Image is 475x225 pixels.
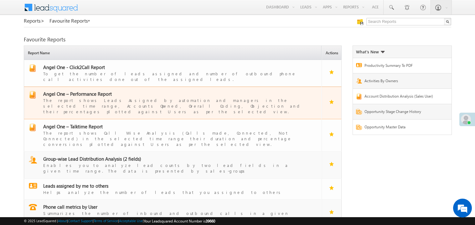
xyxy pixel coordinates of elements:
div: The report shows Leads Assigned by automation and managers in the selected time range, Accounts O... [43,97,310,115]
div: The report shows Call Wise Analysis (Calls made, Connected, Not Connected) in the selected time r... [43,130,310,147]
img: Report [356,63,362,67]
a: report Angel One – Performance ReportThe report shows Leads Assigned by automation and managers i... [27,91,319,115]
img: Report [356,94,362,99]
div: Summarizes the number of inbound and outbound calls in a given timeperiod by users [43,210,310,222]
a: Contact Support [68,219,93,223]
span: 39660 [206,219,215,223]
div: What's New [356,49,385,55]
a: report Phone call metrics by UserSummarizes the number of inbound and outbound calls in a given t... [27,204,319,222]
span: Your Leadsquared Account Number is [144,219,215,223]
input: Search Reports [366,18,451,25]
a: Opportunity Master Data [364,124,438,131]
a: Reports> [24,18,44,24]
span: Actions [323,47,341,60]
a: Productivity Summary To PDF [364,63,438,70]
span: Report Name [26,47,321,60]
span: Angel One – Talktime Report [43,123,103,130]
a: Activities By Owners [364,78,438,85]
a: report Angel One - Click2Call ReportTo get the number of leads assigned and number of outbound ph... [27,64,319,82]
img: report [29,64,36,72]
span: Angel One – Performance Report [43,91,112,97]
a: Terms of Service [94,219,118,223]
img: report [29,204,37,210]
div: Enables you to analyze lead counts by two lead fields in a given time range. The data is presente... [43,162,310,174]
a: Account Distribution Analysis (Sales User) [364,94,438,101]
img: report [29,124,36,131]
div: Helps analyze the number of leads that you assigned to others [43,189,310,195]
img: report [29,156,37,163]
a: About [58,219,67,223]
img: Report [356,78,362,83]
img: report [29,183,37,189]
span: Group-wise Lead Distribution Analysis (2 fields) [43,156,141,162]
img: Report [356,109,362,115]
a: Opportunity Stage Change History [364,109,438,116]
span: Phone call metrics by User [43,204,97,210]
span: Angel One - Click2Call Report [43,64,105,70]
span: Leads assigned by me to others [43,183,108,189]
img: Report [356,124,362,130]
div: To get the number of leads assigned and number of outbound phone call activities done out of the ... [43,70,310,82]
img: report [29,91,36,99]
img: What's new [380,51,385,53]
a: Acceptable Use [119,219,143,223]
a: report Leads assigned by me to othersHelps analyze the number of leads that you assigned to others [27,183,319,195]
a: Favourite Reports [49,18,90,24]
a: report Group-wise Lead Distribution Analysis (2 fields)Enables you to analyze lead counts by two ... [27,156,319,174]
img: Manage all your saved reports! [357,19,363,25]
span: © 2025 LeadSquared | | | | | [24,218,215,224]
div: Favourite Reports [24,37,451,42]
a: report Angel One – Talktime ReportThe report shows Call Wise Analysis (Calls made, Connected, Not... [27,124,319,147]
span: > [41,17,44,24]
